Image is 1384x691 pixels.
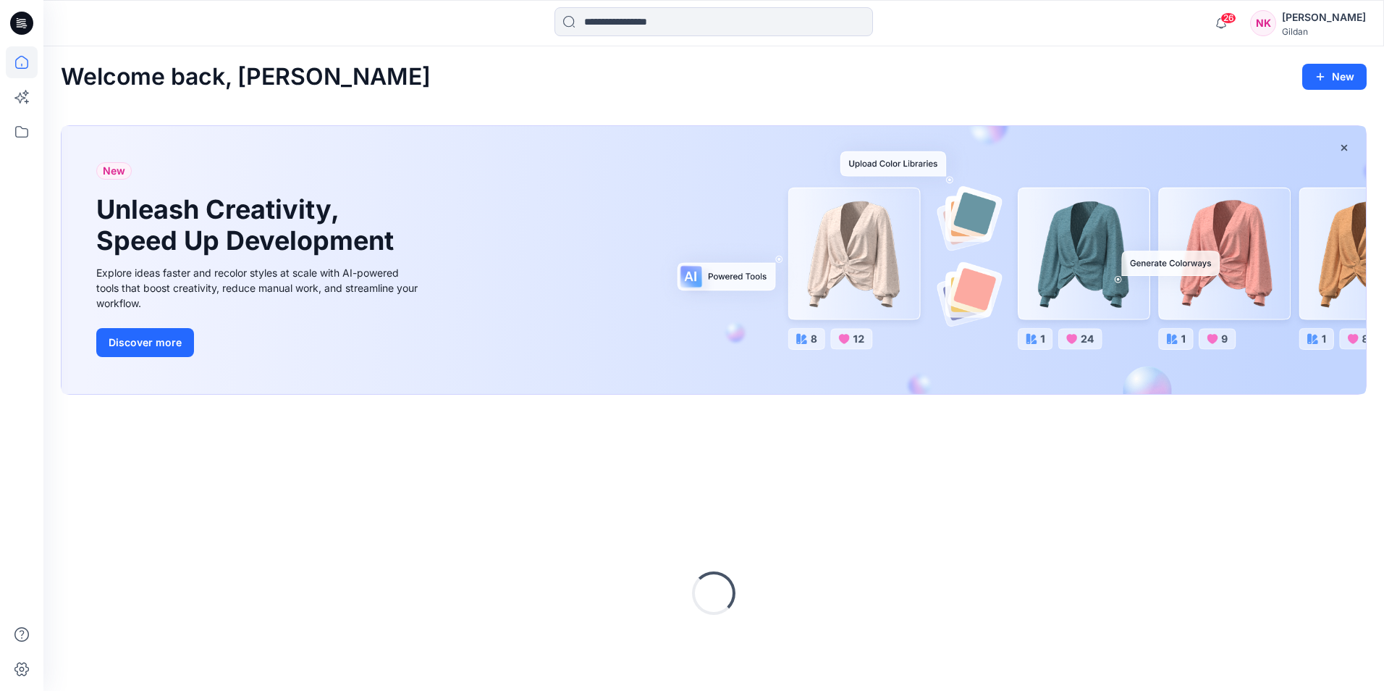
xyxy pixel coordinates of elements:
[61,64,431,91] h2: Welcome back, [PERSON_NAME]
[1282,9,1366,26] div: [PERSON_NAME]
[96,328,194,357] button: Discover more
[1282,26,1366,37] div: Gildan
[96,194,400,256] h1: Unleash Creativity, Speed Up Development
[96,265,422,311] div: Explore ideas faster and recolor styles at scale with AI-powered tools that boost creativity, red...
[1250,10,1276,36] div: NK
[103,162,125,180] span: New
[1302,64,1367,90] button: New
[1220,12,1236,24] span: 26
[96,328,422,357] a: Discover more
